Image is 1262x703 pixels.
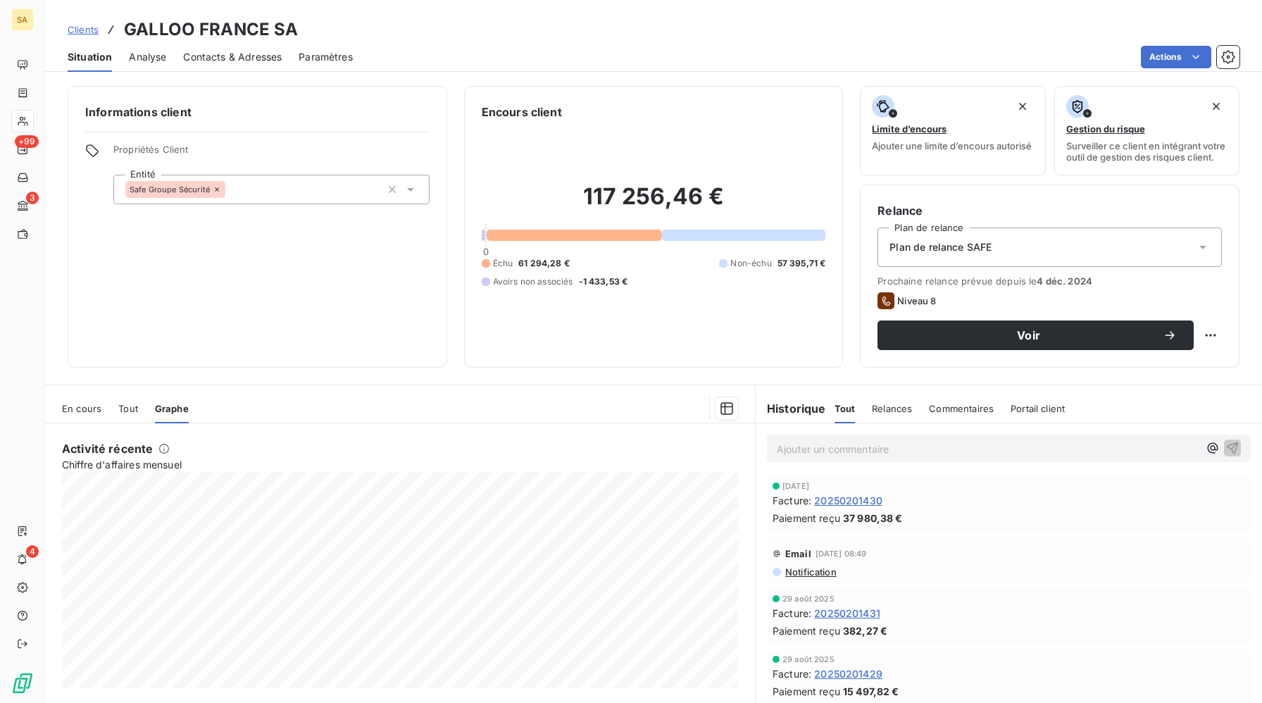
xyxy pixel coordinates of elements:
span: 4 déc. 2024 [1037,275,1092,287]
span: Paiement reçu [773,511,840,525]
span: 29 août 2025 [782,655,835,664]
span: Non-échu [730,257,771,270]
h3: GALLOO FRANCE SA [124,17,298,42]
span: 61 294,28 € [518,257,570,270]
span: Avoirs non associés [493,275,573,288]
input: Ajouter une valeur [225,183,237,196]
span: 57 395,71 € [777,257,826,270]
span: [DATE] [782,482,809,490]
span: 20250201429 [814,666,882,681]
h6: Informations client [85,104,430,120]
span: Chiffre d'affaires mensuel [62,457,732,472]
span: Paiement reçu [773,684,840,699]
button: Gestion du risqueSurveiller ce client en intégrant votre outil de gestion des risques client. [1054,86,1239,176]
span: En cours [62,403,101,414]
span: Limite d’encours [872,123,946,135]
span: +99 [15,135,39,148]
span: Commentaires [929,403,994,414]
h6: Activité récente [62,440,153,457]
span: 29 août 2025 [782,595,835,603]
span: 15 497,82 € [843,684,899,699]
span: Prochaine relance prévue depuis le [877,275,1222,287]
span: 0 [483,246,489,257]
div: SA [11,8,34,31]
h6: Historique [756,400,826,417]
span: 20250201431 [814,606,880,621]
img: Logo LeanPay [11,672,34,695]
span: Analyse [129,50,166,64]
button: Limite d’encoursAjouter une limite d’encours autorisé [860,86,1045,176]
span: Relances [872,403,912,414]
span: Graphe [155,403,189,414]
h6: Relance [877,202,1222,219]
span: Tout [835,403,856,414]
span: Portail client [1011,403,1065,414]
iframe: Intercom live chat [1214,655,1248,689]
span: Ajouter une limite d’encours autorisé [872,140,1032,151]
span: Tout [118,403,138,414]
span: Niveau 8 [897,295,936,306]
span: Notification [784,566,837,578]
h6: Encours client [482,104,562,120]
a: Clients [68,23,99,37]
span: Safe Groupe Sécurité [130,185,210,194]
span: Facture : [773,666,811,681]
button: Actions [1141,46,1211,68]
span: Clients [68,24,99,35]
span: Propriétés Client [113,144,430,163]
span: Paramètres [299,50,353,64]
span: 4 [26,545,39,558]
span: 20250201430 [814,493,882,508]
span: 382,27 € [843,623,887,638]
span: Facture : [773,606,811,621]
span: Situation [68,50,112,64]
span: -1 433,53 € [579,275,628,288]
span: [DATE] 08:49 [816,549,867,558]
span: Email [785,548,811,559]
span: Gestion du risque [1066,123,1145,135]
span: Facture : [773,493,811,508]
button: Voir [877,321,1194,350]
span: 3 [26,192,39,204]
h2: 117 256,46 € [482,182,826,225]
span: 37 980,38 € [843,511,903,525]
span: Surveiller ce client en intégrant votre outil de gestion des risques client. [1066,140,1227,163]
span: Plan de relance SAFE [889,240,992,254]
span: Contacts & Adresses [183,50,282,64]
span: Échu [493,257,513,270]
span: Voir [894,330,1163,341]
span: Paiement reçu [773,623,840,638]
